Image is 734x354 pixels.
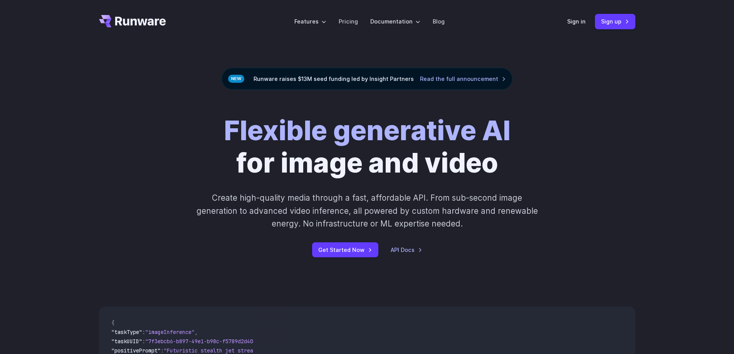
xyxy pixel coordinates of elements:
[195,191,539,230] p: Create high-quality media through a fast, affordable API. From sub-second image generation to adv...
[370,17,420,26] label: Documentation
[111,329,142,336] span: "taskType"
[339,17,358,26] a: Pricing
[420,74,506,83] a: Read the full announcement
[164,347,444,354] span: "Futuristic stealth jet streaking through a neon-lit cityscape with glowing purple exhaust"
[195,329,198,336] span: ,
[111,347,161,354] span: "positivePrompt"
[312,242,378,257] a: Get Started Now
[391,245,422,254] a: API Docs
[145,329,195,336] span: "imageInference"
[294,17,326,26] label: Features
[142,338,145,345] span: :
[161,347,164,354] span: :
[433,17,445,26] a: Blog
[567,17,586,26] a: Sign in
[111,319,114,326] span: {
[224,114,511,179] h1: for image and video
[99,15,166,27] a: Go to /
[111,338,142,345] span: "taskUUID"
[595,14,635,29] a: Sign up
[224,114,511,147] strong: Flexible generative AI
[142,329,145,336] span: :
[222,68,512,90] div: Runware raises $13M seed funding led by Insight Partners
[145,338,262,345] span: "7f3ebcb6-b897-49e1-b98c-f5789d2d40d7"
